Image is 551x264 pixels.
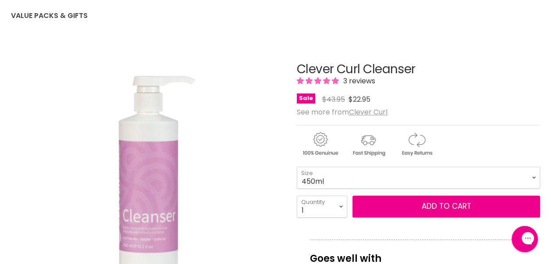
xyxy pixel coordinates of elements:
a: Value Packs & Gifts [4,7,94,25]
span: $43.95 [322,94,345,104]
img: returns.gif [393,131,440,157]
iframe: Gorgias live chat messenger [507,223,542,255]
img: shipping.gif [345,131,391,157]
img: genuine.gif [297,131,343,157]
button: Add to cart [352,196,540,218]
span: See more from [297,107,387,117]
span: Add to cart [421,201,471,211]
span: 5.00 stars [297,76,341,86]
span: Sale [297,93,315,103]
a: Clever Curl [349,107,387,117]
span: $22.95 [348,94,370,104]
h1: Clever Curl Cleanser [297,63,540,76]
span: 3 reviews [341,76,375,86]
select: Quantity [297,196,347,218]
